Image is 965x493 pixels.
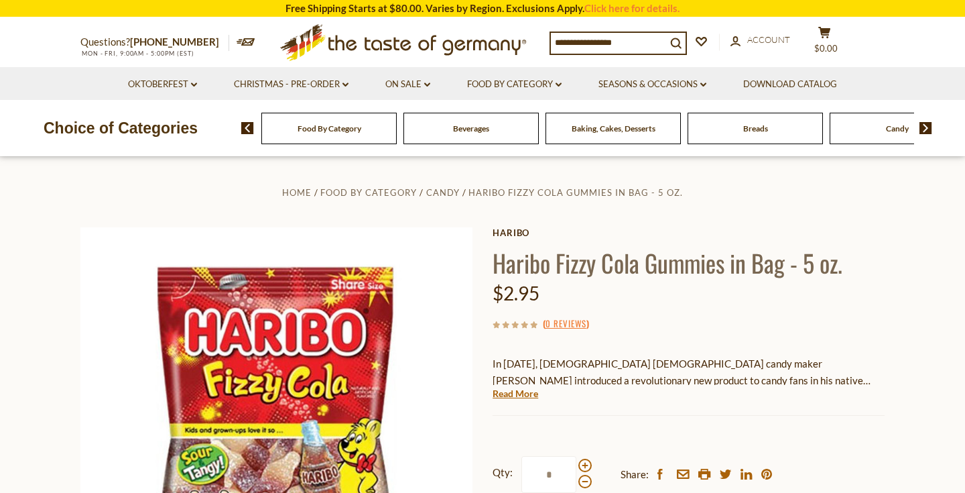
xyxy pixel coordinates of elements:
a: On Sale [385,77,430,92]
p: Questions? [80,34,229,51]
a: Christmas - PRE-ORDER [234,77,348,92]
span: ( ) [543,317,589,330]
button: $0.00 [804,26,844,60]
span: $2.95 [493,282,539,305]
span: Account [747,34,790,45]
a: Seasons & Occasions [598,77,706,92]
h1: Haribo Fizzy Cola Gummies in Bag - 5 oz. [493,248,885,278]
strong: Qty: [493,464,513,481]
a: Account [730,33,790,48]
a: Home [282,187,312,198]
a: [PHONE_NUMBER] [130,36,219,48]
a: Breads [743,123,768,133]
a: Download Catalog [743,77,837,92]
a: Candy [886,123,909,133]
a: Food By Category [467,77,562,92]
input: Qty: [521,456,576,493]
a: 0 Reviews [545,317,586,331]
span: MON - FRI, 9:00AM - 5:00PM (EST) [80,50,194,57]
p: In [DATE], [DEMOGRAPHIC_DATA] [DEMOGRAPHIC_DATA] candy maker [PERSON_NAME] introduced a revolutio... [493,355,885,389]
a: Baking, Cakes, Desserts [572,123,655,133]
img: next arrow [919,122,932,134]
span: Share: [621,466,649,483]
a: Oktoberfest [128,77,197,92]
a: Food By Category [320,187,417,198]
a: Food By Category [298,123,361,133]
a: Haribo [493,227,885,238]
a: Haribo Fizzy Cola Gummies in Bag - 5 oz. [468,187,683,198]
a: Click here for details. [584,2,680,14]
a: Candy [426,187,460,198]
img: previous arrow [241,122,254,134]
a: Read More [493,387,538,400]
span: $0.00 [814,43,838,54]
a: Beverages [453,123,489,133]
